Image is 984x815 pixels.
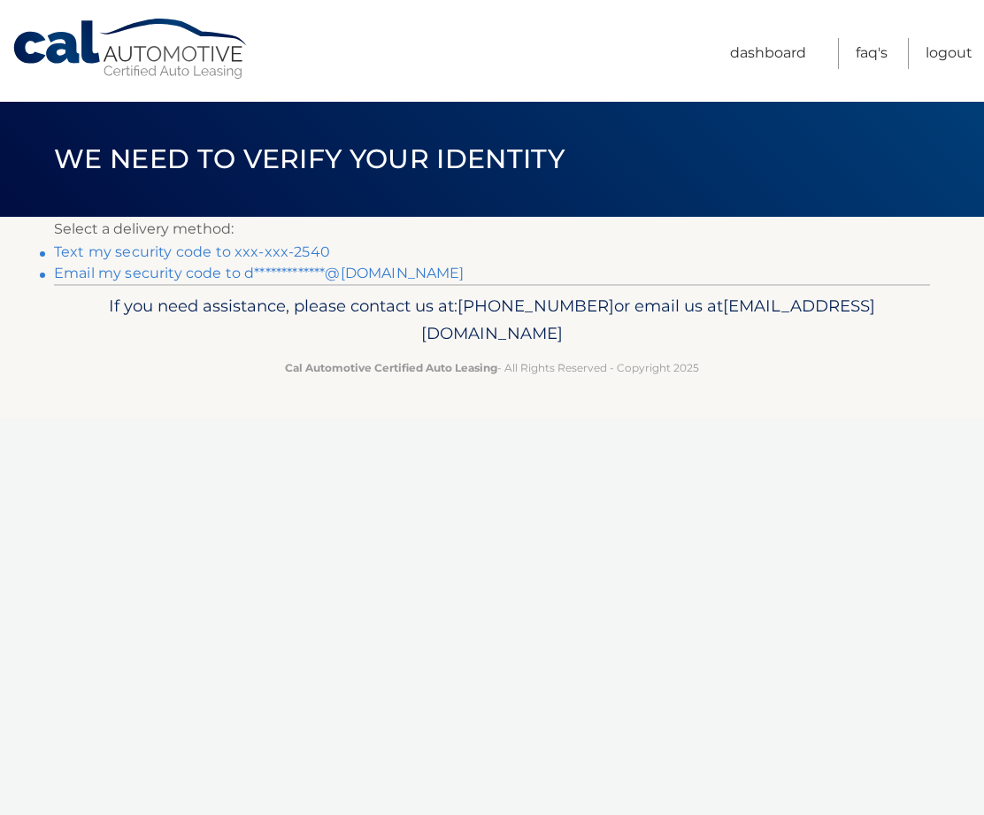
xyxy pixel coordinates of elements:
[730,38,806,69] a: Dashboard
[54,217,930,242] p: Select a delivery method:
[65,292,919,349] p: If you need assistance, please contact us at: or email us at
[926,38,972,69] a: Logout
[54,243,330,260] a: Text my security code to xxx-xxx-2540
[12,18,250,81] a: Cal Automotive
[65,358,919,377] p: - All Rights Reserved - Copyright 2025
[457,296,614,316] span: [PHONE_NUMBER]
[54,142,565,175] span: We need to verify your identity
[285,361,497,374] strong: Cal Automotive Certified Auto Leasing
[856,38,888,69] a: FAQ's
